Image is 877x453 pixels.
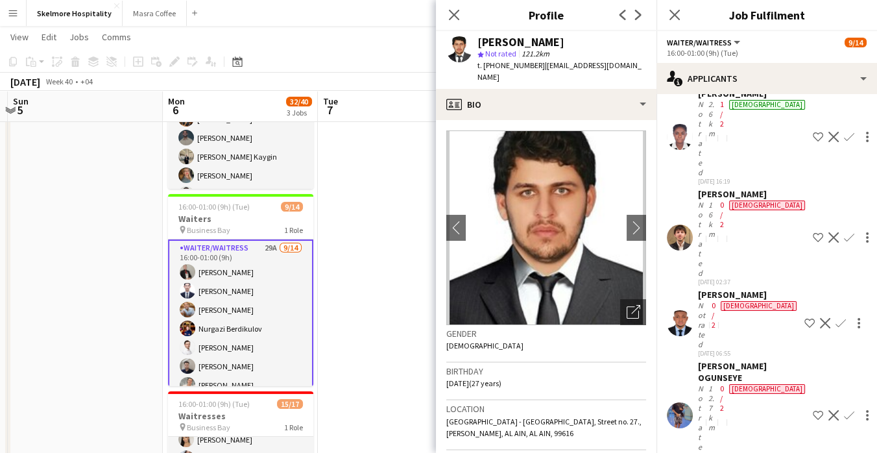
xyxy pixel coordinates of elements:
[667,38,732,47] span: Waiter/Waitress
[720,99,724,129] app-skills-label: 1/2
[446,378,501,388] span: [DATE] (27 years)
[11,103,29,117] span: 5
[168,194,313,386] app-job-card: 16:00-01:00 (9h) (Tue)9/14Waiters Business Bay1 RoleWaiter/Waitress29A9/1416:00-01:00 (9h)[PERSON...
[845,38,867,47] span: 9/14
[656,6,877,23] h3: Job Fulfilment
[720,200,724,229] app-skills-label: 0/2
[187,225,230,235] span: Business Bay
[168,95,185,107] span: Mon
[721,301,797,311] div: [DEMOGRAPHIC_DATA]
[286,97,312,106] span: 32/40
[178,202,250,212] span: 16:00-01:00 (9h) (Tue)
[698,177,808,186] div: [DATE] 16:19
[706,200,717,278] div: 16km
[69,31,89,43] span: Jobs
[42,31,56,43] span: Edit
[698,188,808,200] div: [PERSON_NAME]
[321,103,338,117] span: 7
[519,49,552,58] span: 121.2km
[446,403,646,415] h3: Location
[667,38,742,47] button: Waiter/Waitress
[729,384,805,394] div: [DEMOGRAPHIC_DATA]
[10,31,29,43] span: View
[27,1,123,26] button: Skelmore Hospitality
[729,201,805,210] div: [DEMOGRAPHIC_DATA]
[10,75,40,88] div: [DATE]
[698,99,706,177] div: Not rated
[102,31,131,43] span: Comms
[712,300,715,330] app-skills-label: 0/2
[446,328,646,339] h3: Gender
[720,384,724,413] app-skills-label: 0/2
[187,422,230,432] span: Business Bay
[287,108,311,117] div: 3 Jobs
[698,200,706,278] div: Not rated
[477,60,642,82] span: | [EMAIL_ADDRESS][DOMAIN_NAME]
[80,77,93,86] div: +04
[5,29,34,45] a: View
[436,6,656,23] h3: Profile
[123,1,187,26] button: Masra Coffee
[698,349,799,358] div: [DATE] 06:55
[620,299,646,325] div: Open photos pop-in
[729,100,805,110] div: [DEMOGRAPHIC_DATA]
[477,60,545,70] span: t. [PHONE_NUMBER]
[43,77,75,86] span: Week 40
[36,29,62,45] a: Edit
[446,341,523,350] span: [DEMOGRAPHIC_DATA]
[166,103,185,117] span: 6
[168,31,313,226] app-card-role: Bartender5A8/916:00-01:00 (9h)[PERSON_NAME][PERSON_NAME][PERSON_NAME][PERSON_NAME][PERSON_NAME][P...
[485,49,516,58] span: Not rated
[64,29,94,45] a: Jobs
[446,365,646,377] h3: Birthday
[698,278,808,286] div: [DATE] 02:37
[284,225,303,235] span: 1 Role
[178,399,250,409] span: 16:00-01:00 (9h) (Tue)
[168,410,313,422] h3: Waitresses
[281,202,303,212] span: 9/14
[323,95,338,107] span: Tue
[284,422,303,432] span: 1 Role
[97,29,136,45] a: Comms
[698,300,709,349] div: Not rated
[168,213,313,225] h3: Waiters
[13,95,29,107] span: Sun
[706,99,717,177] div: 2.6km
[698,289,799,300] div: [PERSON_NAME]
[446,417,642,438] span: [GEOGRAPHIC_DATA] - [GEOGRAPHIC_DATA], Street no. 27.,[PERSON_NAME], AL AIN, AL AIN, 99616
[477,36,564,48] div: [PERSON_NAME]
[277,399,303,409] span: 15/17
[656,63,877,94] div: Applicants
[436,89,656,120] div: Bio
[667,48,867,58] div: 16:00-01:00 (9h) (Tue)
[446,130,646,325] img: Crew avatar or photo
[698,360,808,384] div: [PERSON_NAME] OGUNSEYE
